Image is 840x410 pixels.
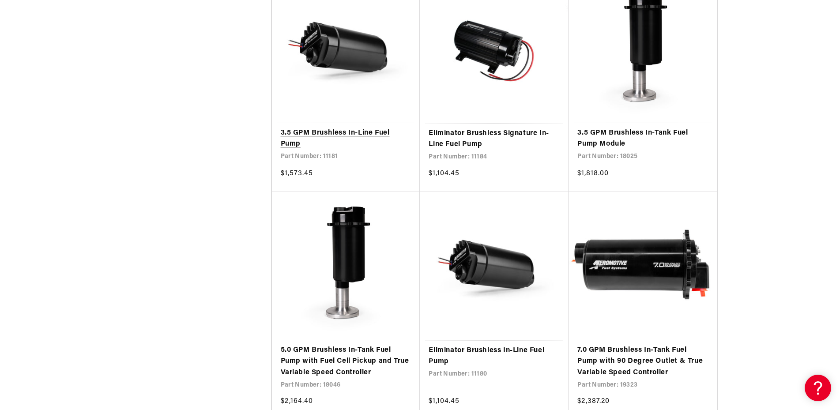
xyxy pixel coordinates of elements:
[577,128,708,150] a: 3.5 GPM Brushless In-Tank Fuel Pump Module
[429,345,560,368] a: Eliminator Brushless In-Line Fuel Pump
[429,128,560,150] a: Eliminator Brushless Signature In-Line Fuel Pump
[577,345,708,379] a: 7.0 GPM Brushless In-Tank Fuel Pump with 90 Degree Outlet & True Variable Speed Controller
[281,128,411,150] a: 3.5 GPM Brushless In-Line Fuel Pump
[281,345,411,379] a: 5.0 GPM Brushless In-Tank Fuel Pump with Fuel Cell Pickup and True Variable Speed Controller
